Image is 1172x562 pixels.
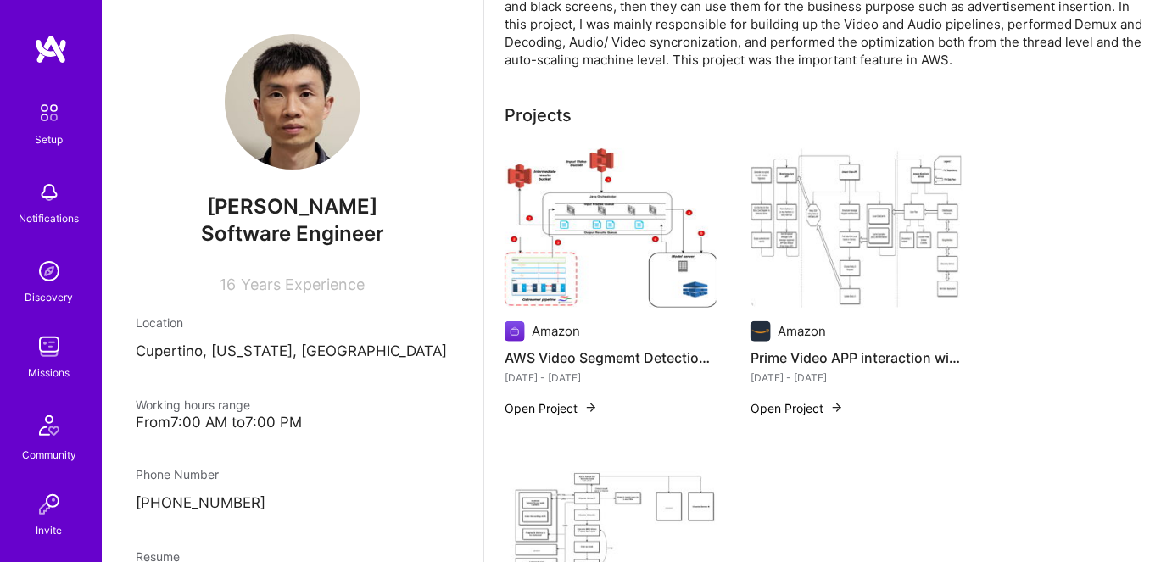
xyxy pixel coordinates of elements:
div: Amazon [532,322,580,340]
h4: Prime Video APP interaction with Samsung [PERSON_NAME] APP [751,347,963,369]
img: teamwork [32,330,66,364]
img: setup [31,95,67,131]
img: Company logo [751,321,771,342]
div: Community [22,446,76,464]
img: Prime Video APP interaction with Samsung Bixby APP [751,148,963,308]
div: Notifications [20,209,80,227]
div: Amazon [778,322,826,340]
span: Working hours range [136,398,250,412]
img: logo [34,34,68,64]
img: AWS Video Segmemt Detection Development [505,148,717,308]
img: discovery [32,254,66,288]
div: From 7:00 AM to 7:00 PM [136,414,449,431]
span: Software Engineer [201,221,384,246]
div: Discovery [25,288,74,306]
p: Cupertino, [US_STATE], [GEOGRAPHIC_DATA] [136,342,449,362]
img: Community [29,405,70,446]
span: Years Experience [242,275,366,293]
div: Projects [505,103,572,128]
img: User Avatar [225,34,360,170]
div: Invite [36,521,63,539]
span: 16 [220,275,237,293]
button: Open Project [505,399,598,417]
img: bell [32,175,66,209]
p: [PHONE_NUMBER] [136,493,449,514]
button: Open Project [751,399,844,417]
h4: AWS Video Segmemt Detection Development [505,347,717,369]
div: Missions [29,364,70,381]
div: [DATE] - [DATE] [751,369,963,387]
img: arrow-right [584,401,598,415]
span: [PERSON_NAME] [136,194,449,220]
img: Invite [32,487,66,521]
div: Setup [36,131,64,148]
div: [DATE] - [DATE] [505,369,717,387]
img: Company logo [505,321,525,342]
div: Location [136,314,449,331]
img: arrow-right [830,401,844,415]
span: Phone Number [136,467,219,481]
